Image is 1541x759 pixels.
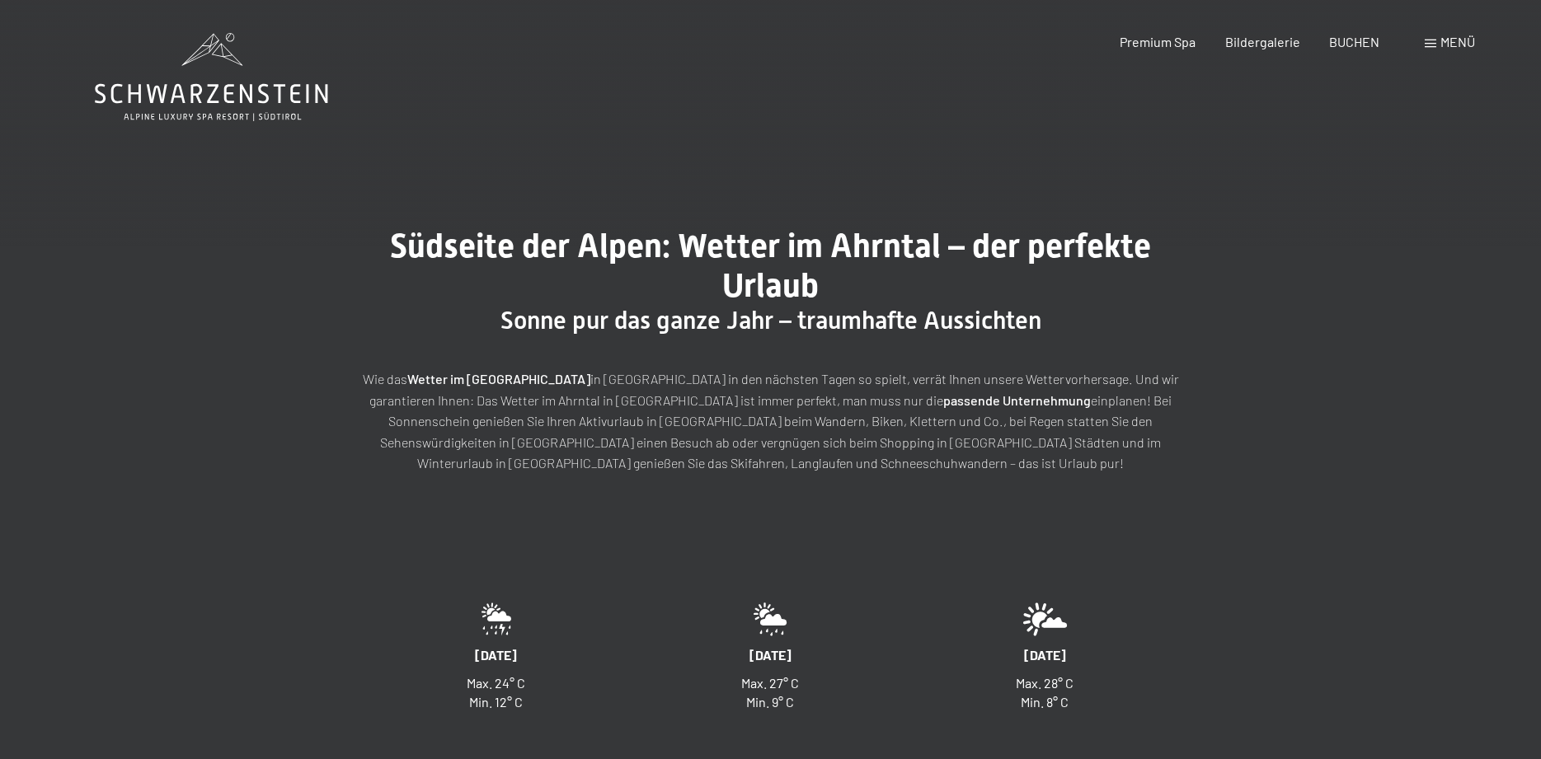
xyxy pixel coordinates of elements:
span: Min. 9° C [746,694,794,710]
a: BUCHEN [1329,34,1379,49]
span: [DATE] [475,647,517,663]
span: [DATE] [1024,647,1066,663]
span: Sonne pur das ganze Jahr – traumhafte Aussichten [500,306,1041,335]
span: Menü [1440,34,1475,49]
span: Max. 27° C [741,675,799,691]
p: Wie das in [GEOGRAPHIC_DATA] in den nächsten Tagen so spielt, verrät Ihnen unsere Wettervorhersag... [359,368,1183,474]
strong: passende Unternehmung [943,392,1091,408]
span: Max. 28° C [1016,675,1074,691]
a: Bildergalerie [1225,34,1300,49]
span: Min. 8° C [1021,694,1069,710]
span: [DATE] [749,647,792,663]
a: Premium Spa [1120,34,1196,49]
span: Min. 12° C [469,694,523,710]
strong: Wetter im [GEOGRAPHIC_DATA] [407,371,590,387]
span: Südseite der Alpen: Wetter im Ahrntal – der perfekte Urlaub [390,227,1151,305]
span: Max. 24° C [467,675,525,691]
